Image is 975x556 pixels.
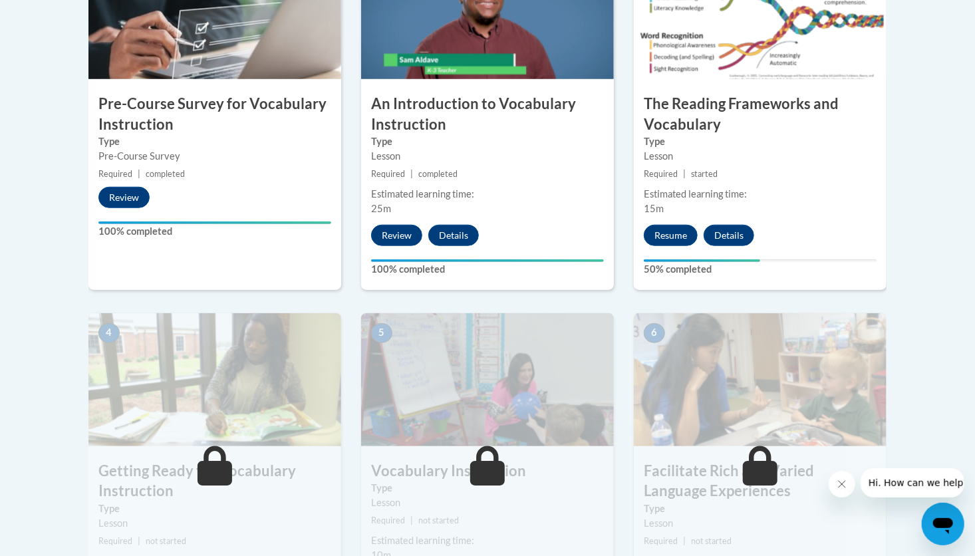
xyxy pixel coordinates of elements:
span: | [683,536,686,546]
span: 5 [371,323,392,343]
label: Type [98,501,331,516]
img: Course Image [634,313,887,446]
button: Review [371,225,422,246]
button: Review [98,187,150,208]
span: Required [98,169,132,179]
span: Required [371,515,405,525]
span: Required [98,536,132,546]
img: Course Image [88,313,341,446]
span: Required [644,169,678,179]
h3: Vocabulary Instruction [361,461,614,482]
span: | [138,536,140,546]
iframe: Message from company [861,468,964,497]
span: 15m [644,203,664,214]
span: not started [418,515,459,525]
span: Required [644,536,678,546]
div: Estimated learning time: [644,187,877,202]
div: Your progress [98,221,331,224]
label: Type [371,134,604,149]
h3: The Reading Frameworks and Vocabulary [634,94,887,135]
div: Lesson [98,516,331,531]
div: Pre-Course Survey [98,149,331,164]
div: Lesson [644,516,877,531]
div: Your progress [371,259,604,262]
span: 6 [644,323,665,343]
span: not started [691,536,732,546]
button: Resume [644,225,698,246]
span: Hi. How can we help? [8,9,108,20]
div: Estimated learning time: [371,533,604,548]
label: Type [644,134,877,149]
button: Details [428,225,479,246]
h3: Facilitate Rich and Varied Language Experiences [634,461,887,502]
div: Lesson [644,149,877,164]
span: | [410,515,413,525]
button: Details [704,225,754,246]
img: Course Image [361,313,614,446]
label: 100% completed [98,224,331,239]
label: Type [98,134,331,149]
iframe: Close message [829,471,855,497]
h3: Pre-Course Survey for Vocabulary Instruction [88,94,341,135]
h3: An Introduction to Vocabulary Instruction [361,94,614,135]
div: Lesson [371,495,604,510]
span: | [410,169,413,179]
span: completed [418,169,458,179]
span: 4 [98,323,120,343]
label: Type [644,501,877,516]
label: Type [371,481,604,495]
span: | [683,169,686,179]
span: 25m [371,203,391,214]
span: | [138,169,140,179]
div: Lesson [371,149,604,164]
div: Estimated learning time: [371,187,604,202]
span: started [691,169,718,179]
h3: Getting Ready for Vocabulary Instruction [88,461,341,502]
label: 100% completed [371,262,604,277]
iframe: Button to launch messaging window [922,503,964,545]
div: Your progress [644,259,760,262]
span: Required [371,169,405,179]
label: 50% completed [644,262,877,277]
span: not started [146,536,186,546]
span: completed [146,169,185,179]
